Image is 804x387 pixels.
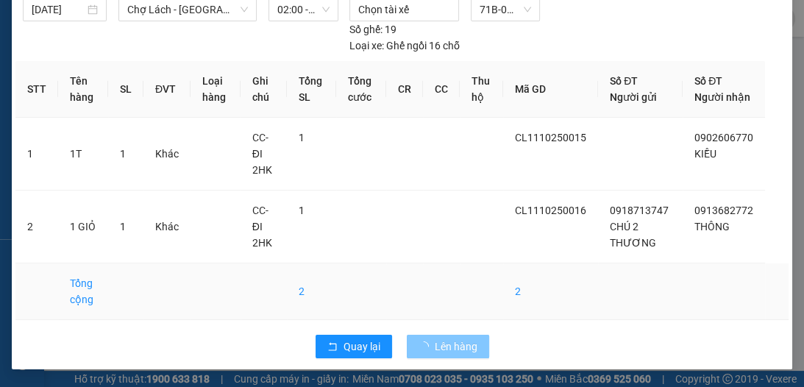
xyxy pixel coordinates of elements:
td: Khác [143,191,191,263]
span: 1 [299,132,305,143]
th: Mã GD [503,61,598,118]
span: Người gửi [610,91,657,103]
td: 2 [15,191,58,263]
span: CC-ĐI 2HK [252,205,272,249]
span: CHÚ 2 THƯƠNG [610,221,656,249]
td: 2 [287,263,335,320]
span: CL1110250016 [515,205,586,216]
th: CR [386,61,423,118]
span: 0902606770 [694,132,753,143]
span: 1 [120,148,126,160]
th: ĐVT [143,61,191,118]
span: Số ghế: [349,21,383,38]
span: CC-ĐI 2HK [252,132,272,176]
td: 1 GIỎ [58,191,108,263]
span: 0918713747 [610,205,669,216]
button: rollbackQuay lại [316,335,392,358]
th: STT [15,61,58,118]
span: Loại xe: [349,38,384,54]
th: SL [108,61,143,118]
th: Tổng SL [287,61,335,118]
th: CC [423,61,460,118]
span: Số ĐT [694,75,722,87]
div: Ghế ngồi 16 chỗ [349,38,460,54]
th: Loại hàng [191,61,241,118]
input: 12/10/2025 [32,1,85,18]
td: Tổng cộng [58,263,108,320]
span: Quay lại [344,338,380,355]
button: Lên hàng [407,335,489,358]
span: CL1110250015 [515,132,586,143]
span: THÔNG [694,221,730,232]
th: Thu hộ [460,61,503,118]
span: 1 [299,205,305,216]
th: Ghi chú [241,61,288,118]
td: 1 [15,118,58,191]
span: Người nhận [694,91,750,103]
span: 0913682772 [694,205,753,216]
div: 19 [349,21,396,38]
th: Tổng cước [336,61,386,118]
span: down [240,5,249,14]
span: loading [419,341,435,352]
span: 1 [120,221,126,232]
th: Tên hàng [58,61,108,118]
td: 2 [503,263,598,320]
span: Lên hàng [435,338,477,355]
span: rollback [327,341,338,353]
span: Số ĐT [610,75,638,87]
span: KIỀU [694,148,716,160]
td: Khác [143,118,191,191]
td: 1T [58,118,108,191]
